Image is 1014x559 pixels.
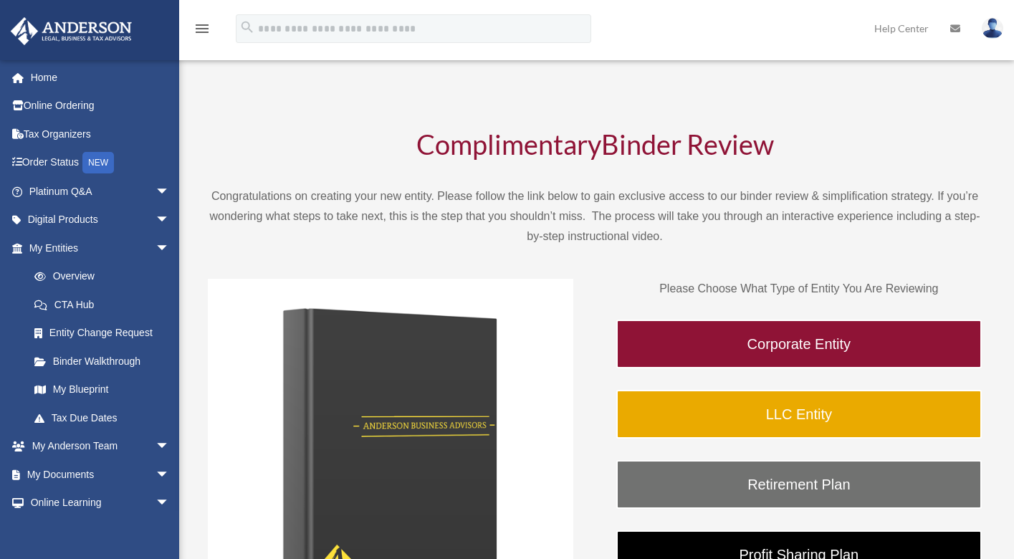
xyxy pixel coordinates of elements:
[10,177,191,206] a: Platinum Q&Aarrow_drop_down
[156,177,184,206] span: arrow_drop_down
[20,347,184,376] a: Binder Walkthrough
[416,128,601,161] span: Complimentary
[156,489,184,518] span: arrow_drop_down
[616,390,982,439] a: LLC Entity
[10,206,191,234] a: Digital Productsarrow_drop_down
[616,279,982,299] p: Please Choose What Type of Entity You Are Reviewing
[616,460,982,509] a: Retirement Plan
[10,234,191,262] a: My Entitiesarrow_drop_down
[156,432,184,462] span: arrow_drop_down
[20,403,191,432] a: Tax Due Dates
[10,120,191,148] a: Tax Organizers
[616,320,982,368] a: Corporate Entity
[10,460,191,489] a: My Documentsarrow_drop_down
[156,206,184,235] span: arrow_drop_down
[10,432,191,461] a: My Anderson Teamarrow_drop_down
[156,460,184,489] span: arrow_drop_down
[10,148,191,178] a: Order StatusNEW
[156,234,184,263] span: arrow_drop_down
[20,319,191,348] a: Entity Change Request
[193,25,211,37] a: menu
[20,262,191,291] a: Overview
[601,128,774,161] span: Binder Review
[982,18,1003,39] img: User Pic
[10,92,191,120] a: Online Ordering
[208,186,982,247] p: Congratulations on creating your new entity. Please follow the link below to gain exclusive acces...
[20,290,191,319] a: CTA Hub
[82,152,114,173] div: NEW
[10,489,191,517] a: Online Learningarrow_drop_down
[10,63,191,92] a: Home
[6,17,136,45] img: Anderson Advisors Platinum Portal
[20,376,191,404] a: My Blueprint
[239,19,255,35] i: search
[193,20,211,37] i: menu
